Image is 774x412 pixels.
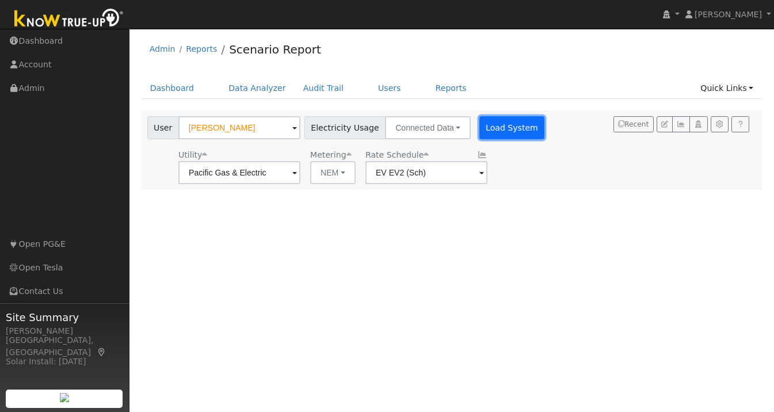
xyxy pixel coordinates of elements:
[613,116,654,132] button: Recent
[150,44,176,54] a: Admin
[479,116,545,139] button: Load System
[310,161,356,184] button: NEM
[178,116,300,139] input: Select a User
[365,161,487,184] input: Select a Rate Schedule
[60,393,69,402] img: retrieve
[229,43,321,56] a: Scenario Report
[220,78,295,99] a: Data Analyzer
[178,161,300,184] input: Select a Utility
[385,116,471,139] button: Connected Data
[295,78,352,99] a: Audit Trail
[142,78,203,99] a: Dashboard
[427,78,475,99] a: Reports
[695,10,762,19] span: [PERSON_NAME]
[186,44,217,54] a: Reports
[365,150,429,159] span: Alias: HEV2A
[657,116,673,132] button: Edit User
[147,116,179,139] span: User
[310,149,356,161] div: Metering
[689,116,707,132] button: Login As
[672,116,690,132] button: Multi-Series Graph
[9,6,129,32] img: Know True-Up
[731,116,749,132] a: Help Link
[178,149,300,161] div: Utility
[6,310,123,325] span: Site Summary
[97,348,107,357] a: Map
[304,116,386,139] span: Electricity Usage
[692,78,762,99] a: Quick Links
[369,78,410,99] a: Users
[6,334,123,358] div: [GEOGRAPHIC_DATA], [GEOGRAPHIC_DATA]
[6,325,123,337] div: [PERSON_NAME]
[711,116,729,132] button: Settings
[6,356,123,368] div: Solar Install: [DATE]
